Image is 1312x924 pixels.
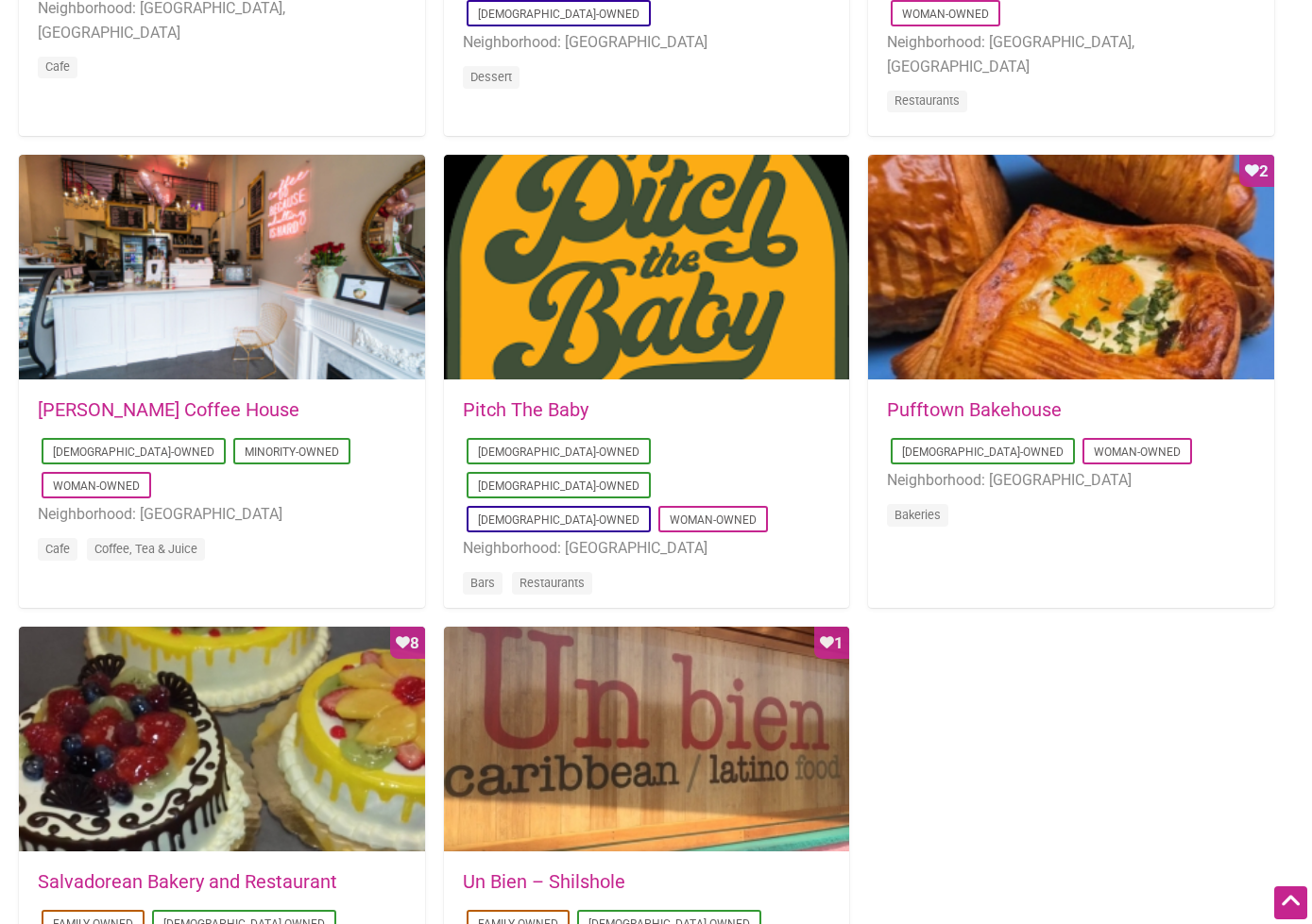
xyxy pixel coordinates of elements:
a: [DEMOGRAPHIC_DATA]-Owned [478,479,639,493]
a: Woman-Owned [902,8,989,21]
a: Salvadorean Bakery and Restaurant [38,870,337,893]
a: Bakeries [895,508,941,522]
a: Pitch The Baby [463,398,588,421]
a: Woman-Owned [1094,445,1181,459]
a: [DEMOGRAPHIC_DATA]-Owned [53,445,214,459]
a: Coffee, Tea & Juice [94,542,197,556]
li: Neighborhood: [GEOGRAPHIC_DATA], [GEOGRAPHIC_DATA] [887,30,1255,78]
a: Restaurants [895,93,960,108]
a: Woman-Owned [53,479,140,493]
a: Cafe [45,542,70,556]
a: [PERSON_NAME] Coffee House [38,398,299,421]
a: Bars [470,576,495,590]
a: Pufftown Bakehouse [887,398,1062,421]
a: [DEMOGRAPHIC_DATA]-Owned [478,513,639,527]
li: Neighborhood: [GEOGRAPHIC_DATA] [38,502,406,527]
a: Cafe [45,59,70,74]
a: Un Bien – Shilshole [463,870,625,893]
a: Minority-Owned [245,445,339,459]
a: [DEMOGRAPHIC_DATA]-Owned [902,445,1064,459]
li: Neighborhood: [GEOGRAPHIC_DATA] [463,536,831,561]
a: Restaurants [520,576,585,590]
a: [DEMOGRAPHIC_DATA]-Owned [478,8,639,21]
div: Scroll Back to Top [1274,886,1307,919]
li: Neighborhood: [GEOGRAPHIC_DATA] [887,468,1255,493]
a: Woman-Owned [670,513,757,527]
a: Dessert [470,70,512,84]
li: Neighborhood: [GEOGRAPHIC_DATA] [463,30,831,55]
a: [DEMOGRAPHIC_DATA]-Owned [478,445,639,459]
